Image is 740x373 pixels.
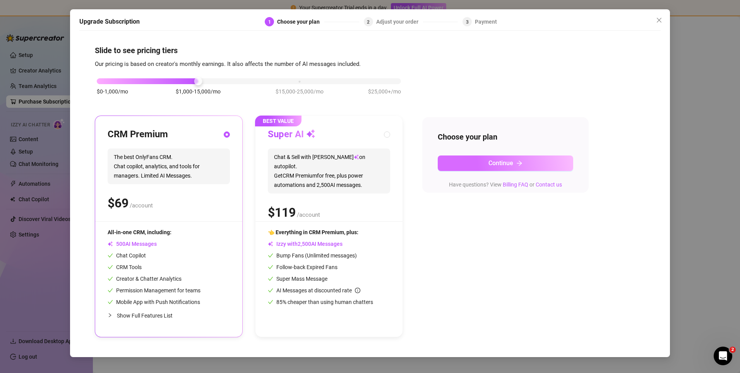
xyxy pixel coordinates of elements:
span: $ [268,205,296,220]
div: Adjust your order [376,17,423,26]
span: 2 [367,19,370,25]
span: $25,000+/mo [368,87,401,96]
span: $15,000-25,000/mo [276,87,324,96]
span: check [268,288,273,293]
div: Choose your plan [277,17,324,26]
button: Close [653,14,665,26]
span: check [108,288,113,293]
span: Mobile App with Push Notifications [108,299,200,305]
span: collapsed [108,313,112,318]
span: Chat & Sell with [PERSON_NAME] on autopilot. Get CRM Premium for free, plus power automations and... [268,149,390,193]
span: check [268,253,273,258]
span: check [268,264,273,270]
span: 85% cheaper than using human chatters [268,299,373,305]
button: Continuearrow-right [438,155,573,171]
h3: CRM Premium [108,128,168,141]
span: close [656,17,662,23]
h5: Upgrade Subscription [79,17,140,26]
span: check [108,299,113,305]
span: check [108,276,113,281]
span: AI Messages at discounted rate [276,287,360,294]
span: Our pricing is based on creator's monthly earnings. It also affects the number of AI messages inc... [95,60,361,67]
span: check [108,253,113,258]
span: /account [130,202,153,209]
span: info-circle [355,288,360,293]
span: /account [297,211,320,218]
span: Permission Management for teams [108,287,200,294]
iframe: Intercom live chat [714,347,732,365]
span: AI Messages [108,241,157,247]
span: $1,000-15,000/mo [176,87,221,96]
span: Izzy with AI Messages [268,241,343,247]
span: 👈 Everything in CRM Premium, plus: [268,229,358,235]
span: check [268,276,273,281]
h4: Slide to see pricing tiers [95,45,645,56]
span: Follow-back Expired Fans [268,264,337,270]
span: Have questions? View or [449,181,562,188]
a: Billing FAQ [503,181,528,188]
span: The best OnlyFans CRM. Chat copilot, analytics, and tools for managers. Limited AI Messages. [108,149,230,184]
h4: Choose your plan [438,131,573,142]
span: Continue [488,159,513,167]
span: Show Full Features List [117,313,173,319]
span: 1 [268,19,271,25]
h3: Super AI [268,128,315,141]
span: check [268,299,273,305]
span: Creator & Chatter Analytics [108,276,182,282]
span: 2 [730,347,736,353]
span: check [108,264,113,270]
span: All-in-one CRM, including: [108,229,171,235]
span: $ [108,196,128,211]
span: Close [653,17,665,23]
span: 3 [466,19,469,25]
div: Payment [475,17,497,26]
div: Show Full Features List [108,306,230,325]
span: $0-1,000/mo [97,87,128,96]
span: arrow-right [516,160,522,166]
span: CRM Tools [108,264,142,270]
span: Chat Copilot [108,252,146,259]
span: Bump Fans (Unlimited messages) [268,252,357,259]
a: Contact us [536,181,562,188]
span: BEST VALUE [255,116,301,126]
span: Super Mass Message [268,276,327,282]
